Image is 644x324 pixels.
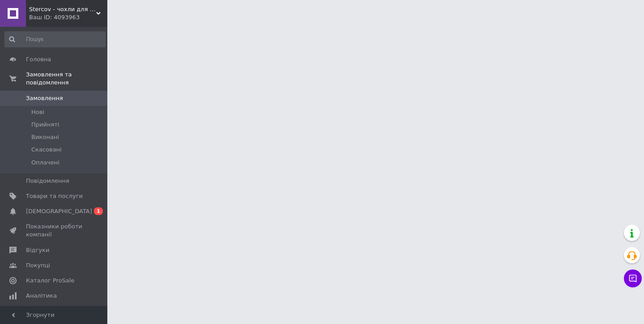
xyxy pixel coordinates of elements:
[26,192,83,200] span: Товари та послуги
[26,71,107,87] span: Замовлення та повідомлення
[94,207,103,215] span: 1
[29,5,96,13] span: Stercov - чохли для сидінь вашого автомобіля
[624,269,642,287] button: Чат з покупцем
[31,146,62,154] span: Скасовані
[29,13,107,21] div: Ваш ID: 4093963
[26,177,69,185] span: Повідомлення
[31,108,44,116] span: Нові
[26,261,50,269] span: Покупці
[31,121,59,129] span: Прийняті
[26,277,74,285] span: Каталог ProSale
[26,223,83,239] span: Показники роботи компанії
[26,292,57,300] span: Аналітика
[26,94,63,102] span: Замовлення
[31,133,59,141] span: Виконані
[31,159,59,167] span: Оплачені
[26,246,49,254] span: Відгуки
[4,31,106,47] input: Пошук
[26,207,92,215] span: [DEMOGRAPHIC_DATA]
[26,55,51,63] span: Головна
